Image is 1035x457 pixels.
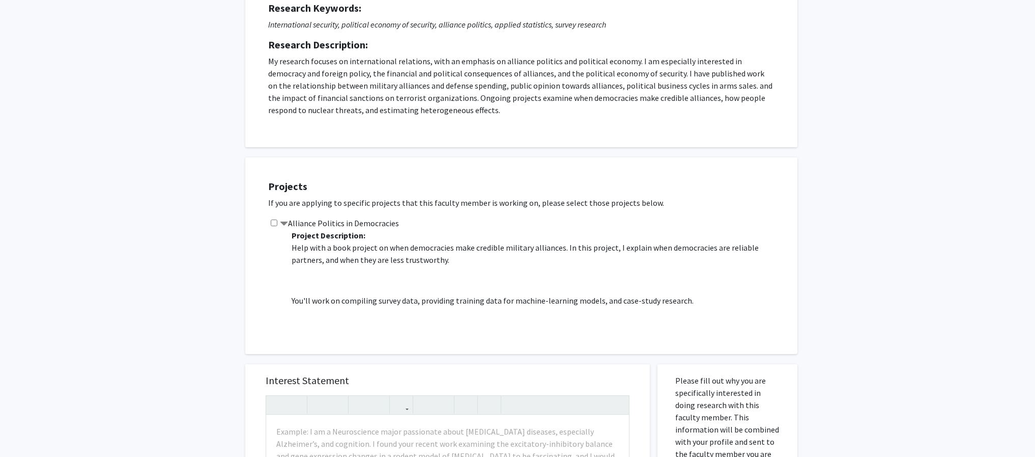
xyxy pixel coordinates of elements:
[8,411,43,449] iframe: Chat
[416,396,434,414] button: Unordered list
[268,180,307,193] strong: Projects
[392,396,410,414] button: Link
[310,396,328,414] button: Strong (Ctrl + B)
[434,396,451,414] button: Ordered list
[268,55,774,116] p: My research focuses on international relations, with an emphasis on alliance politics and politic...
[369,396,387,414] button: Subscript
[269,396,286,414] button: Undo (Ctrl + Z)
[268,38,368,51] strong: Research Description:
[292,230,365,240] b: Project Description:
[266,374,629,387] h5: Interest Statement
[609,396,626,414] button: Fullscreen
[457,396,475,414] button: Remove format
[280,217,399,229] label: Alliance Politics in Democracies
[480,396,498,414] button: Insert horizontal rule
[268,197,787,209] p: If you are applying to specific projects that this faculty member is working on, please select th...
[328,396,346,414] button: Emphasis (Ctrl + I)
[286,396,304,414] button: Redo (Ctrl + Y)
[292,241,787,266] p: Help with a book project on when democracies make credible military alliances. In this project, I...
[268,19,606,30] i: International security, political economy of security, alliance politics, applied statistics, sur...
[351,396,369,414] button: Superscript
[268,2,361,14] strong: Research Keywords:
[292,294,787,307] p: You'll work on compiling survey data, providing training data for machine-learning models, and ca...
